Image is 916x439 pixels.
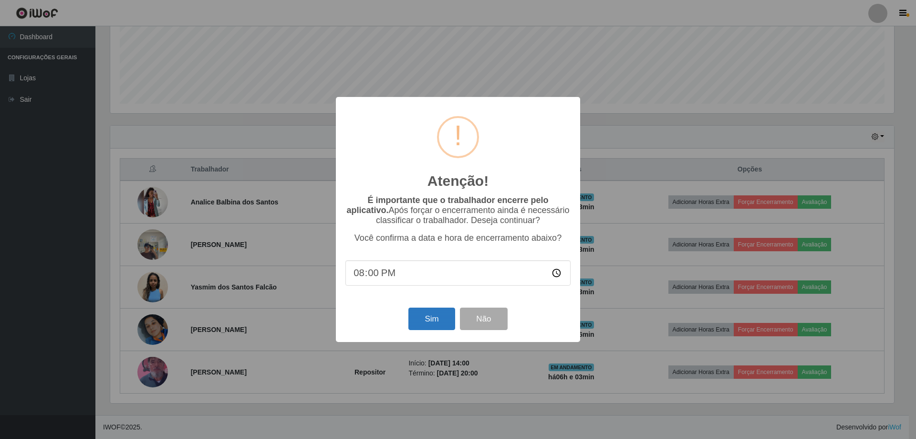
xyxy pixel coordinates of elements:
button: Sim [408,308,455,330]
b: É importante que o trabalhador encerre pelo aplicativo. [346,195,548,215]
button: Não [460,308,507,330]
p: Você confirma a data e hora de encerramento abaixo? [345,233,571,243]
h2: Atenção! [427,172,489,190]
p: Após forçar o encerramento ainda é necessário classificar o trabalhador. Deseja continuar? [345,195,571,225]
